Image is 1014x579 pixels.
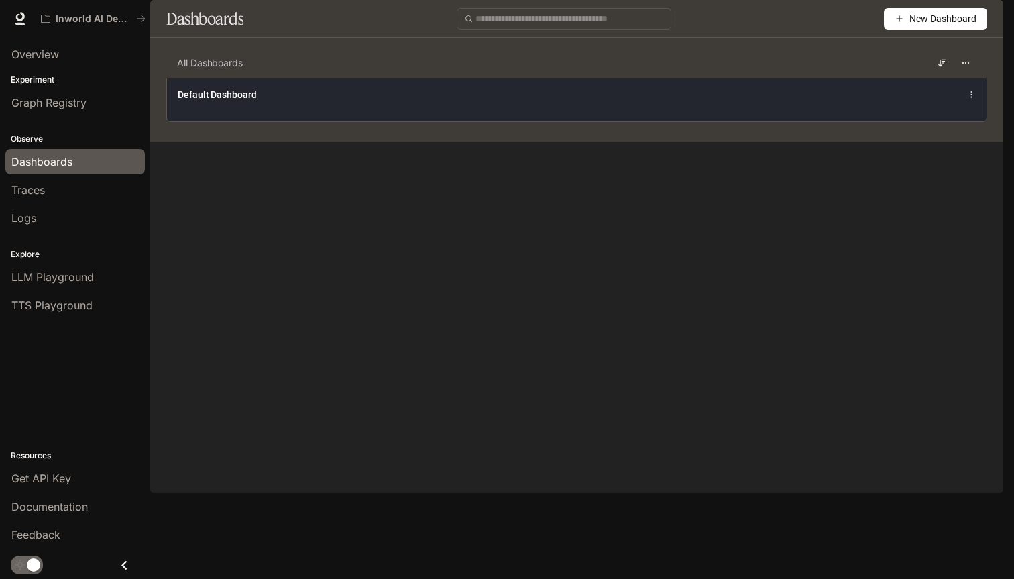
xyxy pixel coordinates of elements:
a: Default Dashboard [178,88,257,101]
span: All Dashboards [177,56,243,70]
p: Inworld AI Demos [56,13,131,25]
span: New Dashboard [909,11,976,26]
button: New Dashboard [884,8,987,30]
h1: Dashboards [166,5,243,32]
button: All workspaces [35,5,152,32]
